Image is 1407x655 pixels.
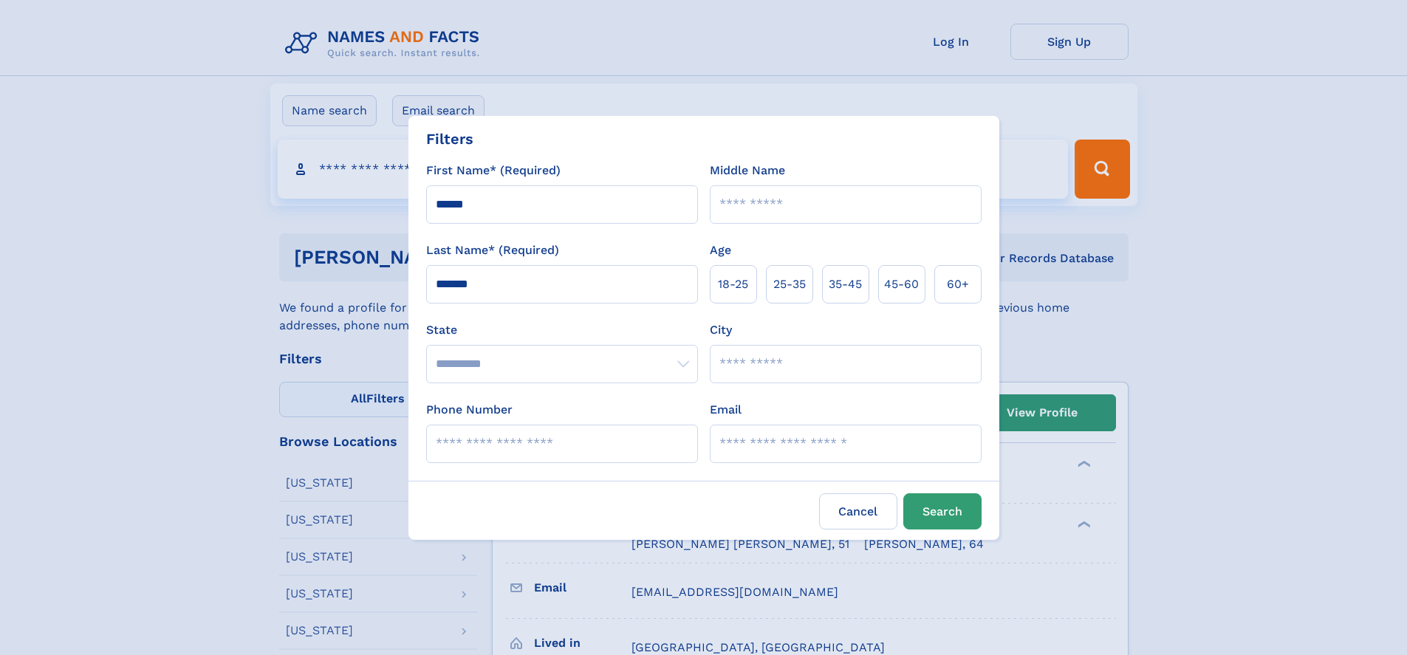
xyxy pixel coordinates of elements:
[426,128,473,150] div: Filters
[426,162,561,179] label: First Name* (Required)
[947,275,969,293] span: 60+
[819,493,897,529] label: Cancel
[426,321,698,339] label: State
[710,241,731,259] label: Age
[710,401,742,419] label: Email
[426,241,559,259] label: Last Name* (Required)
[710,162,785,179] label: Middle Name
[903,493,982,529] button: Search
[884,275,919,293] span: 45‑60
[718,275,748,293] span: 18‑25
[773,275,806,293] span: 25‑35
[829,275,862,293] span: 35‑45
[426,401,513,419] label: Phone Number
[710,321,732,339] label: City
